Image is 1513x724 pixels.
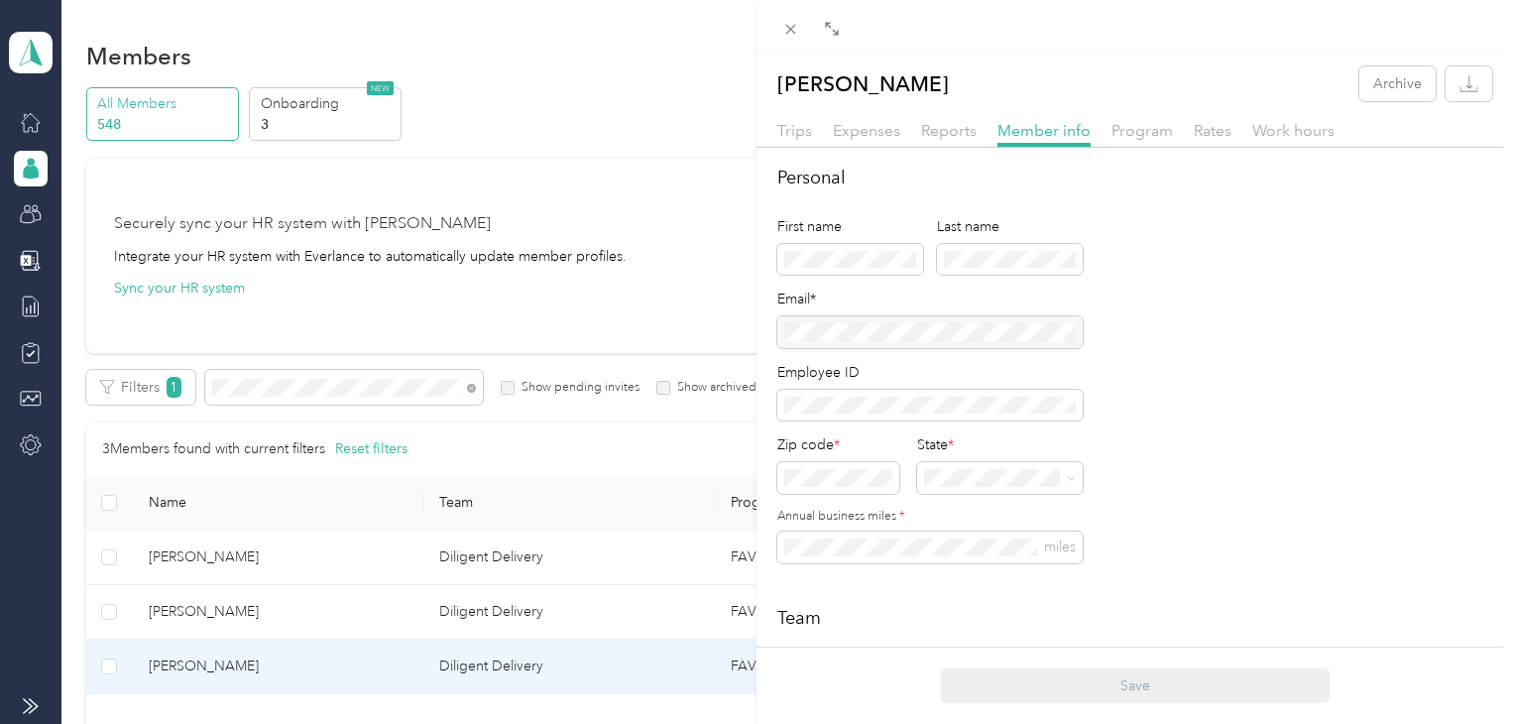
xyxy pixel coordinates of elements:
[833,121,900,140] span: Expenses
[777,216,923,237] div: First name
[777,605,1492,632] h2: Team
[1111,121,1173,140] span: Program
[777,508,1083,526] label: Annual business miles
[937,216,1083,237] div: Last name
[917,434,1083,455] div: State
[777,434,899,455] div: Zip code
[997,121,1091,140] span: Member info
[777,121,812,140] span: Trips
[777,66,949,101] p: [PERSON_NAME]
[1359,66,1436,101] button: Archive
[1402,613,1513,724] iframe: Everlance-gr Chat Button Frame
[1194,121,1231,140] span: Rates
[1252,121,1335,140] span: Work hours
[777,289,1083,309] div: Email*
[1044,539,1076,555] span: miles
[777,165,1492,191] h2: Personal
[777,362,1083,383] div: Employee ID
[921,121,977,140] span: Reports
